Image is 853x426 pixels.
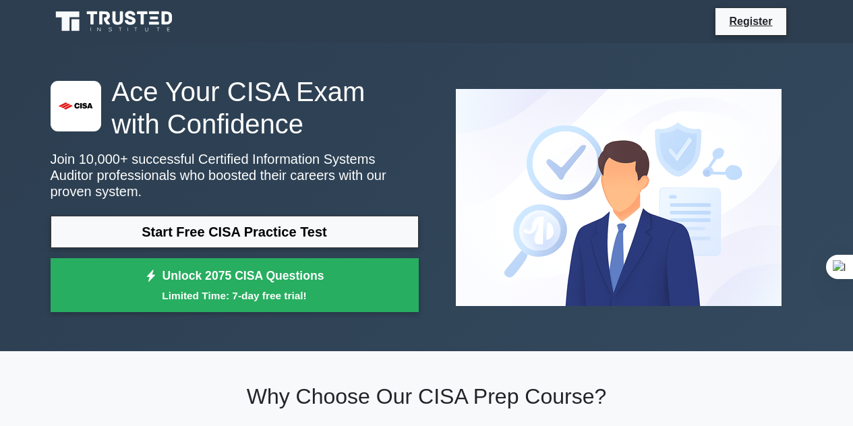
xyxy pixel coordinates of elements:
a: Unlock 2075 CISA QuestionsLimited Time: 7-day free trial! [51,258,419,312]
h2: Why Choose Our CISA Prep Course? [51,384,803,409]
a: Start Free CISA Practice Test [51,216,419,248]
small: Limited Time: 7-day free trial! [67,288,402,303]
p: Join 10,000+ successful Certified Information Systems Auditor professionals who boosted their car... [51,151,419,200]
h1: Ace Your CISA Exam with Confidence [51,75,419,140]
img: Certified Information Systems Auditor Preview [445,78,792,317]
a: Register [721,13,780,30]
